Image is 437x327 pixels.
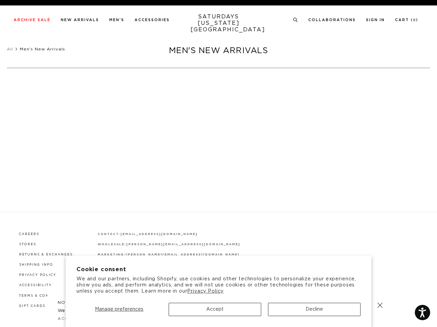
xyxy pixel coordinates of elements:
[98,233,121,236] strong: contact:
[14,18,51,22] a: Archive Sale
[413,19,416,22] small: 0
[126,243,240,246] a: [PERSON_NAME][EMAIL_ADDRESS][DOMAIN_NAME]
[109,18,124,22] a: Men's
[126,253,239,256] a: [PERSON_NAME][EMAIL_ADDRESS][DOMAIN_NAME]
[19,294,68,297] a: Terms & Conditions
[76,266,361,273] h2: Cookie consent
[268,303,361,316] button: Decline
[191,14,247,33] a: SATURDAYS[US_STATE][GEOGRAPHIC_DATA]
[19,243,36,246] a: Stores
[187,289,224,294] a: Privacy Policy
[395,18,418,22] a: Cart (0)
[19,263,53,266] a: Shipping Info
[98,253,126,256] strong: marketing:
[19,253,73,256] a: Returns & Exchanges
[58,308,355,314] p: We use cookies on this site to enhance your user experience. By continuing, you consent to our us...
[7,47,13,51] a: All
[76,303,162,316] button: Manage preferences
[20,47,65,51] span: Men's New Arrivals
[135,18,170,22] a: Accessories
[169,303,261,316] button: Accept
[58,317,77,321] a: Accept
[19,284,52,287] a: Accessibility
[58,299,379,306] h5: NOTICE
[61,18,99,22] a: New Arrivals
[95,307,143,312] span: Manage preferences
[98,243,127,246] strong: wholesale:
[19,305,45,308] a: Gift Cards
[76,276,361,295] p: We and our partners, including Shopify, use cookies and other technologies to personalize your ex...
[308,18,356,22] a: Collaborations
[19,274,56,277] a: Privacy Policy
[19,233,39,236] a: Careers
[366,18,385,22] a: Sign In
[121,233,197,236] a: [EMAIL_ADDRESS][DOMAIN_NAME]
